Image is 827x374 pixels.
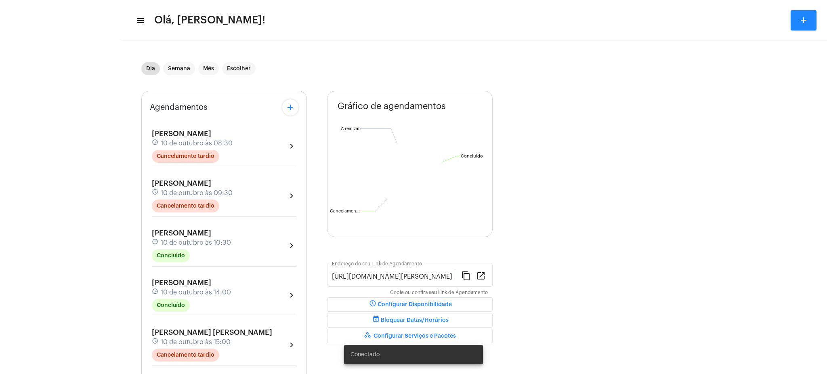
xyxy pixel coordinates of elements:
[152,180,211,187] span: [PERSON_NAME]
[161,189,233,197] span: 10 de outubro às 09:30
[150,103,208,112] span: Agendamentos
[338,101,446,111] span: Gráfico de agendamentos
[152,130,211,137] span: [PERSON_NAME]
[152,238,159,247] mat-icon: schedule
[476,271,486,280] mat-icon: open_in_new
[368,300,378,309] mat-icon: schedule
[152,139,159,148] mat-icon: schedule
[152,279,211,286] span: [PERSON_NAME]
[152,338,159,347] mat-icon: schedule
[222,62,256,75] mat-chip: Escolher
[364,331,374,341] mat-icon: workspaces_outlined
[461,154,483,158] text: Concluído
[136,16,144,25] mat-icon: sidenav icon
[152,249,190,262] mat-chip: Concluído
[152,200,219,212] mat-chip: Cancelamento tardio
[141,62,160,75] mat-chip: Dia
[390,290,488,296] mat-hint: Copie ou confira seu Link de Agendamento
[152,189,159,198] mat-icon: schedule
[161,239,231,246] span: 10 de outubro às 10:30
[287,141,296,151] mat-icon: chevron_right
[287,340,296,350] mat-icon: chevron_right
[152,288,159,297] mat-icon: schedule
[341,126,360,131] text: A realizar
[799,15,808,25] mat-icon: add
[163,62,195,75] mat-chip: Semana
[198,62,219,75] mat-chip: Mês
[152,349,219,361] mat-chip: Cancelamento tardio
[152,229,211,237] span: [PERSON_NAME]
[368,302,452,307] span: Configurar Disponibilidade
[327,313,493,328] button: Bloquear Datas/Horários
[161,140,233,147] span: 10 de outubro às 08:30
[371,315,381,325] mat-icon: event_busy
[332,273,455,280] input: Link
[152,150,219,163] mat-chip: Cancelamento tardio
[154,14,265,27] span: Olá, [PERSON_NAME]!
[287,241,296,250] mat-icon: chevron_right
[327,329,493,343] button: Configurar Serviços e Pacotes
[161,338,231,346] span: 10 de outubro às 15:00
[161,289,231,296] span: 10 de outubro às 14:00
[364,333,456,339] span: Configurar Serviços e Pacotes
[330,209,360,213] text: Cancelamen...
[327,297,493,312] button: Configurar Disponibilidade
[351,351,380,359] span: Conectado
[287,290,296,300] mat-icon: chevron_right
[152,299,190,312] mat-chip: Concluído
[285,103,295,112] mat-icon: add
[461,271,471,280] mat-icon: content_copy
[371,317,449,323] span: Bloquear Datas/Horários
[152,329,272,336] span: [PERSON_NAME] [PERSON_NAME]
[287,191,296,201] mat-icon: chevron_right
